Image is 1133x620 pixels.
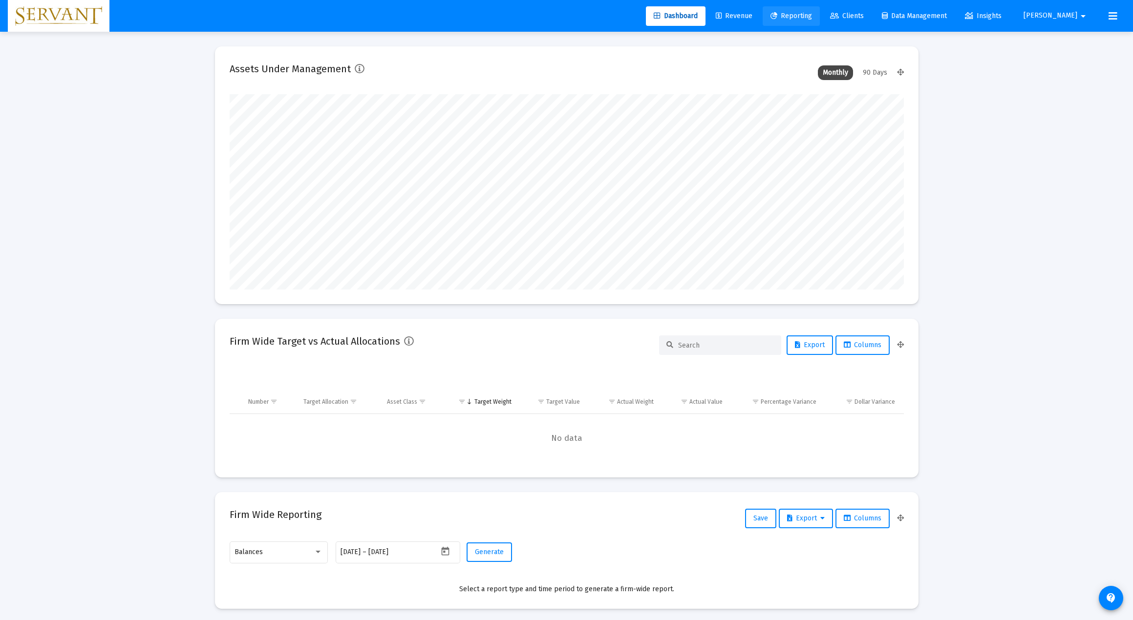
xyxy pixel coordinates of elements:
[729,390,823,413] td: Column Percentage Variance
[230,367,904,463] div: Data grid
[608,398,616,405] span: Show filter options for column 'Actual Weight'
[15,6,102,26] img: Dashboard
[419,398,426,405] span: Show filter options for column 'Asset Class'
[835,509,890,528] button: Columns
[1012,6,1101,25] button: [PERSON_NAME]
[475,548,504,556] span: Generate
[474,398,512,406] div: Target Weight
[681,398,688,405] span: Show filter options for column 'Actual Value'
[350,398,357,405] span: Show filter options for column 'Target Allocation'
[303,398,348,406] div: Target Allocation
[661,390,729,413] td: Column Actual Value
[537,398,545,405] span: Show filter options for column 'Target Value'
[874,6,955,26] a: Data Management
[546,398,580,406] div: Target Value
[779,509,833,528] button: Export
[617,398,654,406] div: Actual Weight
[844,514,881,522] span: Columns
[882,12,947,20] span: Data Management
[230,433,904,444] span: No data
[846,398,853,405] span: Show filter options for column 'Dollar Variance'
[835,335,890,355] button: Columns
[858,65,892,80] div: 90 Days
[761,398,816,406] div: Percentage Variance
[518,390,587,413] td: Column Target Value
[387,398,417,406] div: Asset Class
[587,390,660,413] td: Column Actual Weight
[752,398,759,405] span: Show filter options for column 'Percentage Variance'
[230,333,400,349] h2: Firm Wide Target vs Actual Allocations
[380,390,445,413] td: Column Asset Class
[646,6,705,26] a: Dashboard
[230,61,351,77] h2: Assets Under Management
[753,514,768,522] span: Save
[230,507,321,522] h2: Firm Wide Reporting
[855,398,895,406] div: Dollar Variance
[458,398,466,405] span: Show filter options for column 'Target Weight'
[230,584,904,594] div: Select a report type and time period to generate a firm-wide report.
[297,390,380,413] td: Column Target Allocation
[1077,6,1089,26] mat-icon: arrow_drop_down
[787,335,833,355] button: Export
[1105,592,1117,604] mat-icon: contact_support
[270,398,278,405] span: Show filter options for column 'Number'
[368,548,415,556] input: End date
[445,390,518,413] td: Column Target Weight
[467,542,512,562] button: Generate
[818,65,853,80] div: Monthly
[438,544,452,558] button: Open calendar
[341,548,361,556] input: Start date
[248,398,269,406] div: Number
[363,548,366,556] span: –
[844,341,881,349] span: Columns
[689,398,723,406] div: Actual Value
[708,6,760,26] a: Revenue
[965,12,1002,20] span: Insights
[716,12,752,20] span: Revenue
[241,390,297,413] td: Column Number
[745,509,776,528] button: Save
[654,12,698,20] span: Dashboard
[787,514,825,522] span: Export
[822,6,872,26] a: Clients
[1024,12,1077,20] span: [PERSON_NAME]
[763,6,820,26] a: Reporting
[830,12,864,20] span: Clients
[795,341,825,349] span: Export
[678,341,774,350] input: Search
[957,6,1009,26] a: Insights
[823,390,903,413] td: Column Dollar Variance
[770,12,812,20] span: Reporting
[235,548,263,556] span: Balances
